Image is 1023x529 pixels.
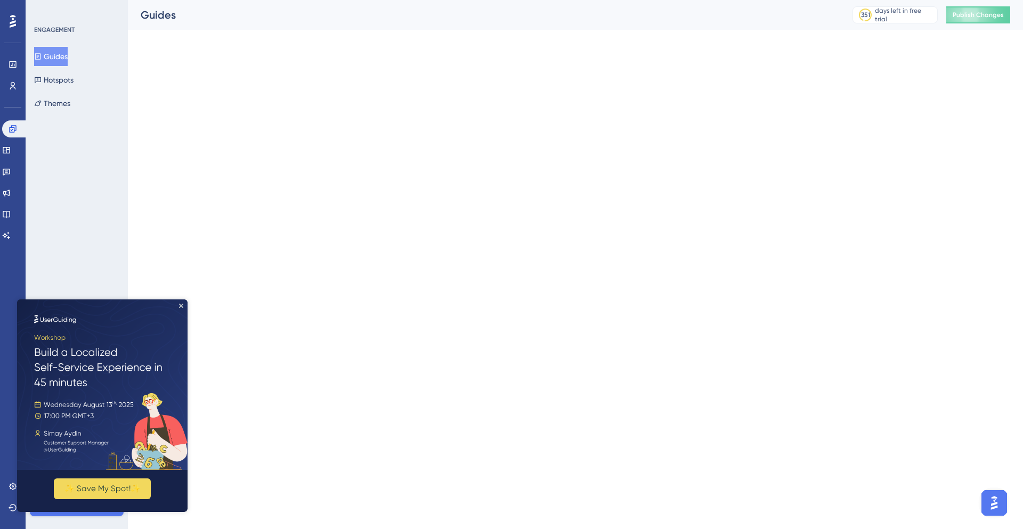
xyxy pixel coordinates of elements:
div: ENGAGEMENT [34,26,75,34]
iframe: UserGuiding AI Assistant Launcher [978,487,1010,519]
button: Themes [34,94,70,113]
div: 351 [861,11,870,19]
div: Guides [141,7,826,22]
button: ✨ Save My Spot!✨ [37,179,134,200]
button: Guides [34,47,68,66]
div: days left in free trial [875,6,934,23]
span: Publish Changes [953,11,1004,19]
button: Publish Changes [946,6,1010,23]
div: Close Preview [162,4,166,9]
button: Hotspots [34,70,74,89]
